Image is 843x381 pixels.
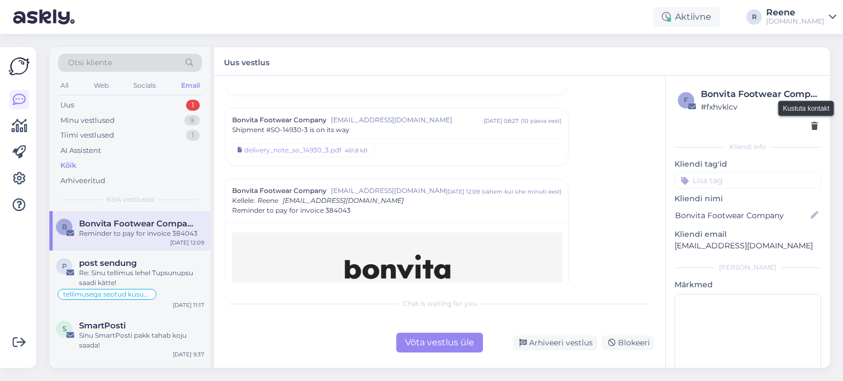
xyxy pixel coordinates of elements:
div: ( 10 päeva eest ) [521,117,561,125]
span: p [62,262,67,270]
input: Lisa tag [675,172,821,189]
div: Chat is waiting for you [225,299,654,309]
span: SmartPosti [79,321,126,331]
div: Uus [60,100,74,111]
span: Kellele : [232,196,255,204]
div: ( vähem kui ühe minuti eest ) [482,187,561,196]
div: Kliendi info [675,142,821,152]
img: oz9jucfisb9ir284xznl [345,254,451,295]
div: Web [92,78,111,93]
div: [DATE] 12:09 [446,187,480,196]
span: Bonvita Footwear Company [79,219,193,229]
div: delivery_note_so_14930_3.pdf [244,145,341,155]
span: Reene [257,196,278,204]
span: B [62,223,67,231]
div: Arhiveeritud [60,175,105,186]
div: Sinu SmartPosti pakk tahab koju saada! [79,331,204,350]
div: [DATE] 12:09 [170,238,204,247]
span: Reminder to pay for invoice 384043 [232,206,351,215]
span: post sendung [79,258,137,268]
div: Bonvita Footwear Company [701,88,818,101]
span: [EMAIL_ADDRESS][DOMAIN_NAME] [331,115,484,125]
span: Kõik vestlused [106,195,154,204]
div: 1 [186,130,200,141]
div: [DATE] 11:17 [173,301,204,309]
div: 9 [184,115,200,126]
span: S [63,325,66,333]
span: Bonvita Footwear Company [232,186,327,196]
div: [DATE] 08:27 [484,117,519,125]
div: Socials [131,78,158,93]
span: Bonvita Footwear Company [232,115,327,125]
span: [EMAIL_ADDRESS][DOMAIN_NAME] [331,186,446,196]
div: Reene [766,8,824,17]
div: Re: Sinu tellimus lehel Tupsunupsu saadi kätte! [79,268,204,288]
div: Tiimi vestlused [60,130,114,141]
div: Aktiivne [653,7,720,27]
label: Uus vestlus [224,54,269,69]
div: Blokeeri [602,335,654,350]
div: 461.8 kB [344,145,369,155]
div: All [58,78,71,93]
div: 1 [186,100,200,111]
div: Võta vestlus üle [396,333,483,352]
span: Shipment #SO-14930-3 is on its way [232,125,350,135]
input: Lisa nimi [675,209,808,221]
small: Kustuta kontakt [783,103,829,113]
span: tellimusega seotud küsumus [63,291,151,298]
div: [DATE] 9:37 [173,350,204,359]
div: Email [179,78,202,93]
a: delivery_note_so_14930_3.pdf461.8 kB [232,143,374,157]
div: AI Assistent [60,145,101,156]
div: R [746,9,762,25]
p: Kliendi tag'id [675,158,821,170]
p: [EMAIL_ADDRESS][DOMAIN_NAME] [675,240,821,252]
p: Kliendi email [675,229,821,240]
div: [DOMAIN_NAME] [766,17,824,26]
span: f [684,96,688,104]
div: Reminder to pay for invoice 384043 [79,229,204,238]
div: Arhiveeri vestlus [513,335,597,350]
span: Otsi kliente [68,57,112,69]
div: # fxhvklcv [701,101,818,113]
p: Märkmed [675,279,821,291]
div: Minu vestlused [60,115,115,126]
img: Askly Logo [9,56,30,77]
a: Reene[DOMAIN_NAME] [766,8,836,26]
div: Kõik [60,160,76,171]
span: [EMAIL_ADDRESS][DOMAIN_NAME] [283,196,404,204]
p: Kliendi nimi [675,193,821,204]
div: [PERSON_NAME] [675,263,821,272]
